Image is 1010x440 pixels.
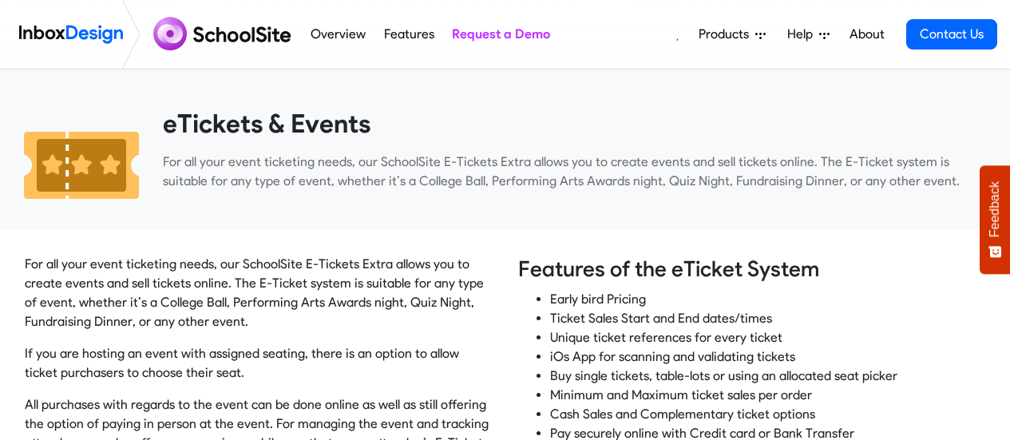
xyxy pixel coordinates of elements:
[699,25,755,44] span: Products
[518,255,986,283] h4: Features of the eTicket System
[988,181,1002,237] span: Feedback
[550,328,986,347] li: Unique ticket references for every ticket
[906,19,997,50] a: Contact Us
[787,25,819,44] span: Help
[781,18,836,50] a: Help
[550,309,986,328] li: Ticket Sales Start and End dates/times
[692,18,772,50] a: Products
[550,347,986,367] li: iOs App for scanning and validating tickets
[25,255,493,331] p: For all your event ticketing needs, our SchoolSite E-Tickets Extra allows you to create events an...
[25,344,493,383] p: If you are hosting an event with assigned seating, there is an option to allow ticket purchasers ...
[24,108,139,223] img: 2022_01_12_icon_ticket.svg
[550,405,986,424] li: Cash Sales and Complementary ticket options
[845,18,889,50] a: About
[980,165,1010,274] button: Feedback - Show survey
[379,18,438,50] a: Features
[550,367,986,386] li: Buy single tickets, table-lots or using an allocated seat picker
[163,108,986,140] heading: eTickets & Events
[147,15,302,54] img: schoolsite logo
[163,153,986,191] p: For all your event ticketing needs, our SchoolSite E-Tickets Extra allows you to create events an...
[447,18,554,50] a: Request a Demo
[550,386,986,405] li: Minimum and Maximum ticket sales per order
[550,290,986,309] li: Early bird Pricing
[307,18,370,50] a: Overview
